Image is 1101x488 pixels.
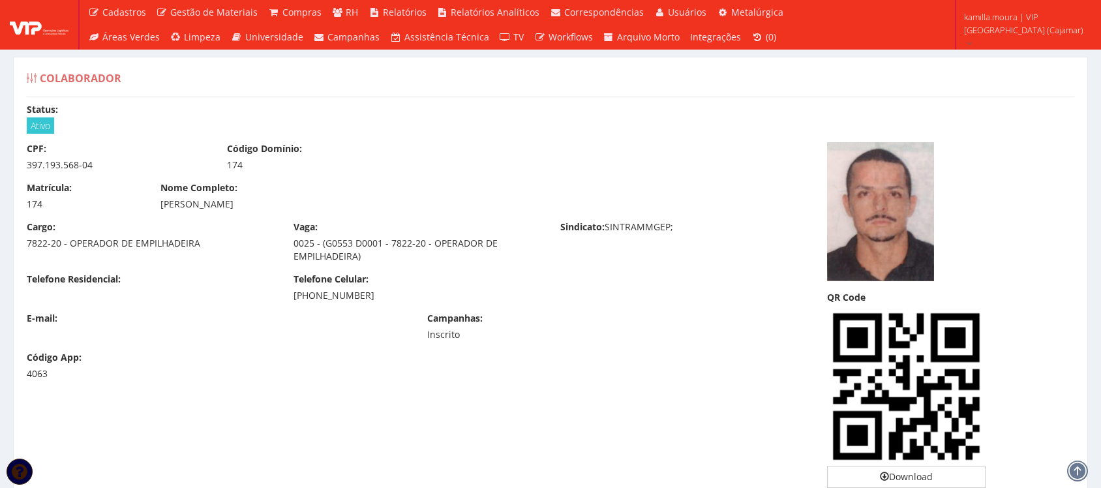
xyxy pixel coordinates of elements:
[827,291,866,304] label: QR Code
[83,25,165,50] a: Áreas Verdes
[404,31,489,43] span: Assistência Técnica
[668,6,706,18] span: Usuários
[427,312,483,325] label: Campanhas:
[165,25,226,50] a: Limpeza
[27,351,82,364] label: Código App:
[746,25,781,50] a: (0)
[170,6,258,18] span: Gestão de Materiais
[549,31,593,43] span: Workflows
[427,328,608,341] div: Inscrito
[27,221,55,234] label: Cargo:
[685,25,746,50] a: Integrações
[10,15,68,35] img: logo
[564,6,644,18] span: Correspondências
[294,237,541,263] div: 0025 - (G0553 D0001 - 7822-20 - OPERADOR DE EMPILHADEIRA)
[346,6,358,18] span: RH
[494,25,530,50] a: TV
[27,367,141,380] div: 4063
[690,31,741,43] span: Integrações
[731,6,783,18] span: Metalúrgica
[827,307,986,466] img: gZhBgXz9J6FjAAAAABJRU5ErkJggg==
[327,31,380,43] span: Campanhas
[227,159,408,172] div: 174
[294,273,369,286] label: Telefone Celular:
[27,198,141,211] div: 174
[226,25,309,50] a: Universidade
[550,221,817,237] div: SINTRAMMGEP;
[245,31,303,43] span: Universidade
[827,466,986,488] a: Download
[529,25,598,50] a: Workflows
[617,31,680,43] span: Arquivo Morto
[160,181,237,194] label: Nome Completo:
[827,142,934,281] img: foto-1748539048683896a8e6d94.png
[27,159,207,172] div: 397.193.568-04
[27,117,54,134] span: Ativo
[27,142,46,155] label: CPF:
[385,25,494,50] a: Assistência Técnica
[309,25,385,50] a: Campanhas
[294,289,541,302] div: [PHONE_NUMBER]
[27,103,58,116] label: Status:
[227,142,302,155] label: Código Domínio:
[383,6,427,18] span: Relatórios
[102,31,160,43] span: Áreas Verdes
[294,221,318,234] label: Vaga:
[27,237,274,250] div: 7822-20 - OPERADOR DE EMPILHADEIRA
[766,31,776,43] span: (0)
[598,25,686,50] a: Arquivo Morto
[184,31,220,43] span: Limpeza
[27,273,121,286] label: Telefone Residencial:
[964,10,1084,37] span: kamilla.moura | VIP [GEOGRAPHIC_DATA] (Cajamar)
[102,6,146,18] span: Cadastros
[282,6,322,18] span: Compras
[27,181,72,194] label: Matrícula:
[27,312,57,325] label: E-mail:
[160,198,674,211] div: [PERSON_NAME]
[40,71,121,85] span: Colaborador
[513,31,524,43] span: TV
[451,6,539,18] span: Relatórios Analíticos
[560,221,605,234] label: Sindicato:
